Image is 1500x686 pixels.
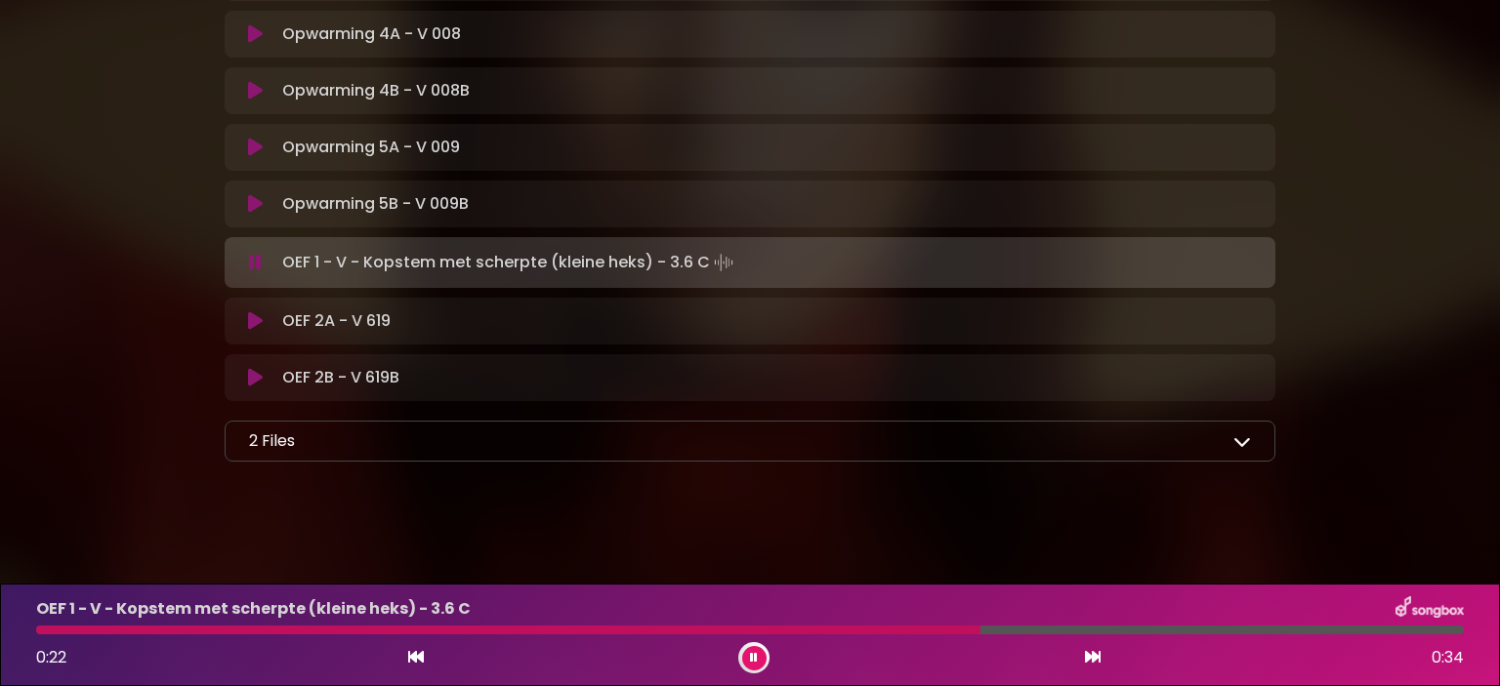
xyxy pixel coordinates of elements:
[282,79,470,102] p: Opwarming 4B - V 008B
[282,192,469,216] p: Opwarming 5B - V 009B
[282,366,399,389] p: OEF 2B - V 619B
[282,249,737,276] p: OEF 1 - V - Kopstem met scherpte (kleine heks) - 3.6 C
[282,22,461,46] p: Opwarming 4A - V 008
[710,249,737,276] img: waveform4.gif
[282,309,391,333] p: OEF 2A - V 619
[249,429,295,453] p: 2 Files
[282,136,460,159] p: Opwarming 5A - V 009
